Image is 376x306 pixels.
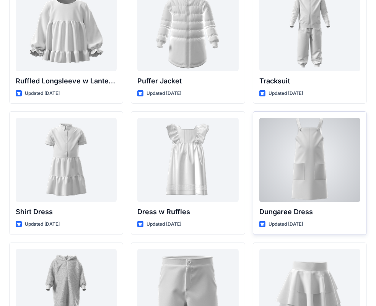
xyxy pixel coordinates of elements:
p: Tracksuit [259,76,360,86]
p: Ruffled Longsleeve w Lantern Sleeve [16,76,117,86]
a: Dress w Ruffles [137,118,238,202]
p: Dress w Ruffles [137,207,238,217]
p: Updated [DATE] [269,220,303,228]
p: Shirt Dress [16,207,117,217]
p: Updated [DATE] [25,220,60,228]
p: Updated [DATE] [269,90,303,98]
p: Updated [DATE] [146,220,181,228]
p: Updated [DATE] [25,90,60,98]
p: Updated [DATE] [146,90,181,98]
a: Dungaree Dress [259,118,360,202]
p: Dungaree Dress [259,207,360,217]
p: Puffer Jacket [137,76,238,86]
a: Shirt Dress [16,118,117,202]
